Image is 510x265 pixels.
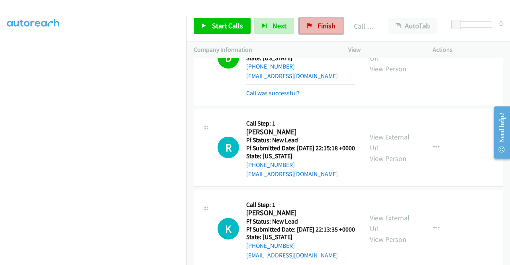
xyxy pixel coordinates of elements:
h2: [PERSON_NAME] [246,208,355,218]
button: AutoTab [388,18,437,34]
a: Finish [299,18,343,34]
a: [PHONE_NUMBER] [246,63,295,70]
h5: State: [US_STATE] [246,233,355,241]
h5: Ff Submitted Date: [DATE] 22:13:35 +0000 [246,226,355,234]
div: The call is yet to be attempted [218,218,239,239]
h5: Call Step: 1 [246,201,355,209]
div: 0 [499,18,503,29]
a: View Person [370,235,406,244]
h5: Ff Status: New Lead [246,218,355,226]
a: [EMAIL_ADDRESS][DOMAIN_NAME] [246,72,338,80]
a: [EMAIL_ADDRESS][DOMAIN_NAME] [246,170,338,178]
p: View [348,45,418,55]
h5: State: [US_STATE] [246,152,355,160]
a: View Person [370,64,406,73]
a: [PHONE_NUMBER] [246,242,295,249]
a: View External Url [370,132,410,152]
h5: State: [US_STATE] [246,54,355,62]
a: Call was successful? [246,89,300,97]
a: View External Url [370,43,410,63]
h1: D [218,47,239,69]
h5: Ff Status: New Lead [246,136,355,144]
span: Next [273,21,286,30]
p: Actions [433,45,503,55]
a: View External Url [370,213,410,233]
p: Company Information [194,45,334,55]
button: Next [254,18,294,34]
h5: Ff Submitted Date: [DATE] 22:15:18 +0000 [246,144,355,152]
h1: R [218,137,239,158]
h5: Call Step: 1 [246,120,355,128]
div: The call is yet to be attempted [218,137,239,158]
div: Delay between calls (in seconds) [455,22,492,28]
h2: [PERSON_NAME] [246,128,355,137]
span: Finish [318,21,335,30]
a: Start Calls [194,18,251,34]
h1: K [218,218,239,239]
a: View Person [370,154,406,163]
span: Start Calls [212,21,243,30]
a: [EMAIL_ADDRESS][DOMAIN_NAME] [246,251,338,259]
p: Call Completed [354,21,374,31]
iframe: Resource Center [487,101,510,164]
a: [PHONE_NUMBER] [246,161,295,169]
